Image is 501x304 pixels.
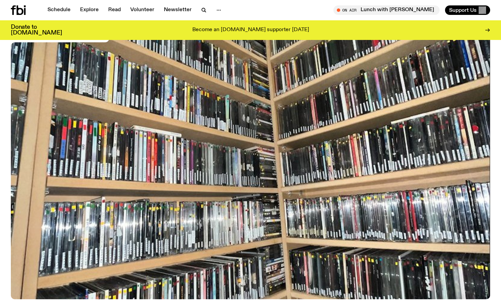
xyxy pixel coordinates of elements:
[333,5,440,15] button: On AirLunch with [PERSON_NAME]
[449,7,477,13] span: Support Us
[43,5,75,15] a: Schedule
[104,5,125,15] a: Read
[126,5,158,15] a: Volunteer
[11,24,62,36] h3: Donate to [DOMAIN_NAME]
[11,30,490,299] img: A corner shot of the fbi music library
[76,5,103,15] a: Explore
[160,5,196,15] a: Newsletter
[445,5,490,15] button: Support Us
[192,27,309,33] p: Become an [DOMAIN_NAME] supporter [DATE]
